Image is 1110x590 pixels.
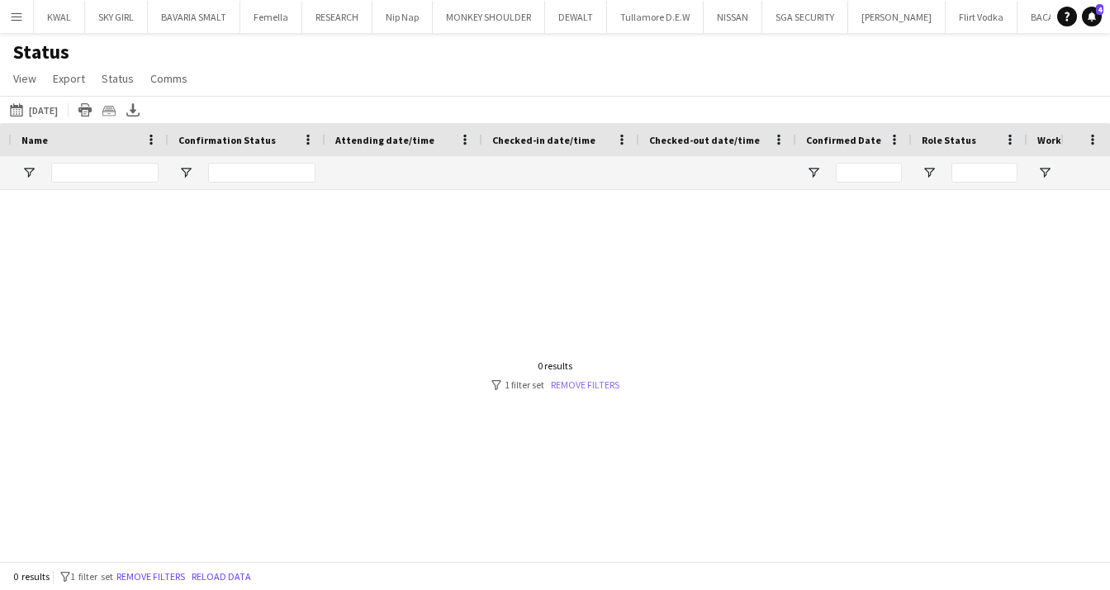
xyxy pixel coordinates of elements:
div: 0 results [491,359,619,372]
a: Comms [144,68,194,89]
button: Open Filter Menu [806,165,821,180]
button: Tullamore D.E.W [607,1,704,33]
app-action-btn: Print [75,100,95,120]
span: Checked-in date/time [492,134,595,146]
button: Open Filter Menu [922,165,937,180]
button: BAVARIA SMALT [148,1,240,33]
span: Checked-out date/time [649,134,760,146]
button: [DATE] [7,100,61,120]
button: [PERSON_NAME] [848,1,946,33]
span: Workforce ID [1037,134,1098,146]
input: Name Filter Input [51,163,159,183]
span: Export [53,71,85,86]
button: NISSAN [704,1,762,33]
span: Confirmed Date [806,134,881,146]
a: 4 [1082,7,1102,26]
button: SKY GIRL [85,1,148,33]
button: RESEARCH [302,1,372,33]
button: Nip Nap [372,1,433,33]
input: Confirmation Status Filter Input [208,163,315,183]
a: View [7,68,43,89]
span: 4 [1096,4,1103,15]
span: Comms [150,71,187,86]
button: Open Filter Menu [1037,165,1052,180]
a: Status [95,68,140,89]
span: Name [21,134,48,146]
button: MONKEY SHOULDER [433,1,545,33]
button: Femella [240,1,302,33]
span: View [13,71,36,86]
button: KWAL [34,1,85,33]
button: DEWALT [545,1,607,33]
button: Remove filters [113,568,188,586]
span: Confirmation Status [178,134,276,146]
div: 1 filter set [491,378,619,391]
button: BACARDI [1017,1,1082,33]
app-action-btn: Crew files as ZIP [99,100,119,120]
button: SGA SECURITY [762,1,848,33]
button: Reload data [188,568,254,586]
button: Flirt Vodka [946,1,1017,33]
input: Confirmed Date Filter Input [836,163,902,183]
span: Status [102,71,134,86]
span: Attending date/time [335,134,434,146]
a: Export [46,68,92,89]
a: Remove filters [551,378,619,391]
input: Role Status Filter Input [951,163,1017,183]
span: 1 filter set [70,570,113,583]
button: Open Filter Menu [178,165,193,180]
span: Role Status [922,134,976,146]
button: Open Filter Menu [21,165,36,180]
app-action-btn: Export XLSX [123,100,143,120]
